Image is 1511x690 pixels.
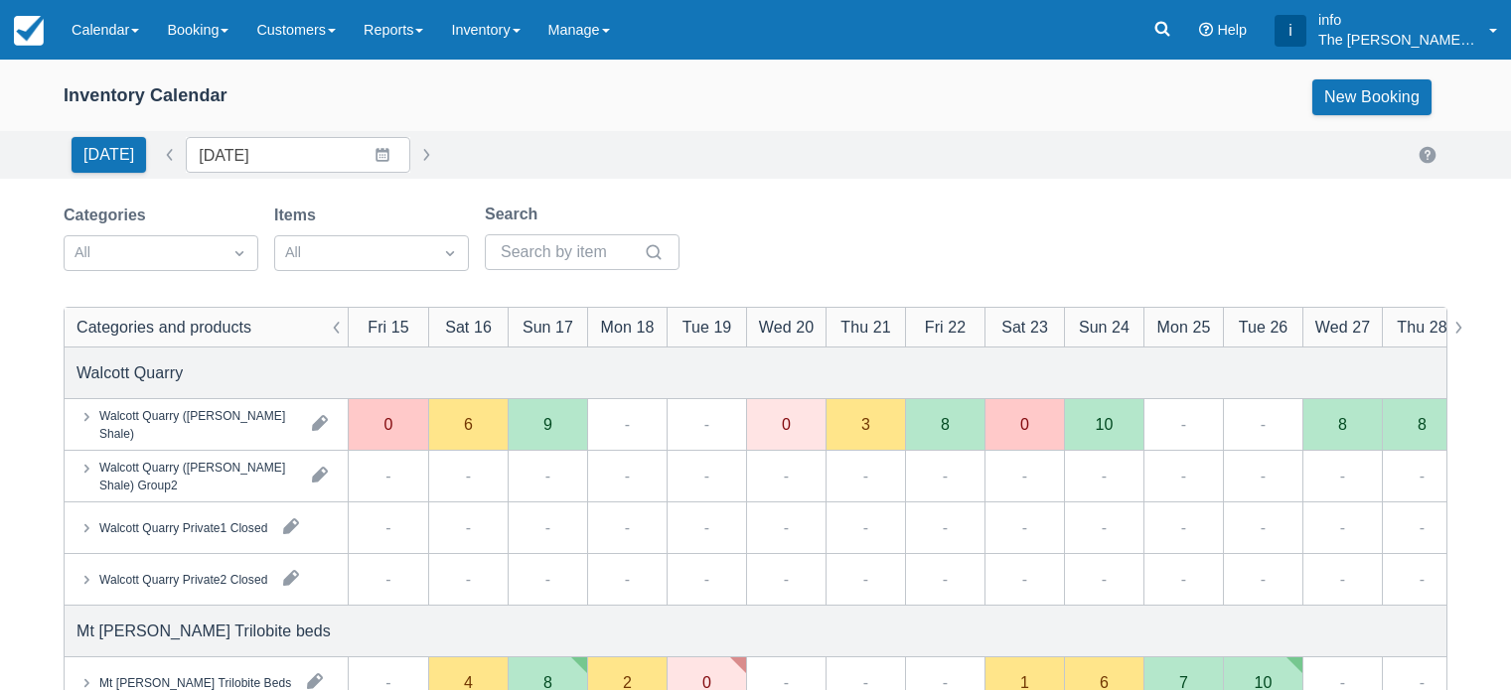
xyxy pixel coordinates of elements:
div: - [863,515,868,539]
div: 8 [941,416,950,432]
input: Search by item [501,234,640,270]
div: Mt [PERSON_NAME] Trilobite beds [76,619,331,642]
div: 6 [464,416,473,432]
div: 1 [1020,674,1029,690]
div: 10 [1096,416,1114,432]
div: - [385,567,390,591]
div: - [943,567,948,591]
div: Sun 17 [523,315,573,339]
div: - [1102,515,1107,539]
div: - [1420,567,1425,591]
div: - [466,464,471,487]
img: checkfront-main-nav-mini-logo.png [14,16,44,46]
div: 8 [543,674,552,690]
div: - [1420,515,1425,539]
div: - [784,515,789,539]
div: - [784,567,789,591]
div: - [943,515,948,539]
div: - [1181,464,1186,487]
div: 4 [464,674,473,690]
div: - [1022,567,1027,591]
div: Thu 21 [840,315,890,339]
div: Sun 24 [1079,315,1130,339]
div: - [1261,464,1266,487]
div: 10 [1255,674,1273,690]
i: Help [1199,23,1213,37]
div: Wed 20 [759,315,814,339]
div: Sat 16 [445,315,492,339]
div: - [1022,515,1027,539]
label: Categories [64,204,154,227]
div: - [863,567,868,591]
div: - [1181,515,1186,539]
div: - [1102,464,1107,487]
div: - [704,567,709,591]
div: - [625,567,630,591]
div: 0 [384,416,393,432]
input: Date [186,137,410,173]
div: - [466,515,471,539]
div: 8 [1338,416,1347,432]
div: 3 [861,416,870,432]
div: i [1275,15,1306,47]
div: - [704,464,709,487]
div: Walcott Quarry ([PERSON_NAME] Shale) Group2 [99,458,296,493]
a: New Booking [1312,79,1432,115]
div: 8 [1418,416,1427,432]
div: 6 [1100,674,1109,690]
div: - [704,515,709,539]
div: - [1340,567,1345,591]
span: Dropdown icon [229,243,249,263]
span: Help [1217,22,1247,38]
div: - [1102,567,1107,591]
p: The [PERSON_NAME] Shale Geoscience Foundation [1318,30,1477,50]
span: Dropdown icon [440,243,460,263]
button: [DATE] [72,137,146,173]
div: 0 [782,416,791,432]
div: - [545,515,550,539]
div: - [1181,412,1186,436]
div: Mon 25 [1157,315,1211,339]
div: - [784,464,789,487]
div: Tue 26 [1239,315,1288,339]
div: - [943,464,948,487]
div: Inventory Calendar [64,84,227,107]
div: - [1181,567,1186,591]
div: - [704,412,709,436]
div: Wed 27 [1315,315,1370,339]
div: - [625,515,630,539]
div: - [1420,464,1425,487]
div: - [1340,515,1345,539]
div: Mon 18 [601,315,655,339]
div: - [545,464,550,487]
div: Tue 19 [682,315,732,339]
div: Categories and products [76,315,251,339]
div: - [1340,464,1345,487]
div: - [863,464,868,487]
div: - [1022,464,1027,487]
div: - [1261,515,1266,539]
div: 2 [623,674,632,690]
div: - [385,515,390,539]
div: Fri 15 [368,315,408,339]
div: - [625,464,630,487]
label: Items [274,204,324,227]
div: Walcott Quarry Private2 Closed [99,570,267,588]
div: 9 [543,416,552,432]
div: Walcott Quarry Private1 Closed [99,518,267,536]
div: Sat 23 [1001,315,1048,339]
div: Walcott Quarry ([PERSON_NAME] Shale) [99,406,296,442]
div: - [466,567,471,591]
div: Fri 22 [925,315,966,339]
div: 0 [702,674,711,690]
div: - [545,567,550,591]
div: 0 [1020,416,1029,432]
div: Walcott Quarry [76,360,183,384]
div: - [385,464,390,487]
label: Search [485,203,545,226]
div: - [1261,567,1266,591]
div: 7 [1179,674,1188,690]
div: - [1261,412,1266,436]
div: Thu 28 [1397,315,1446,339]
p: info [1318,10,1477,30]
